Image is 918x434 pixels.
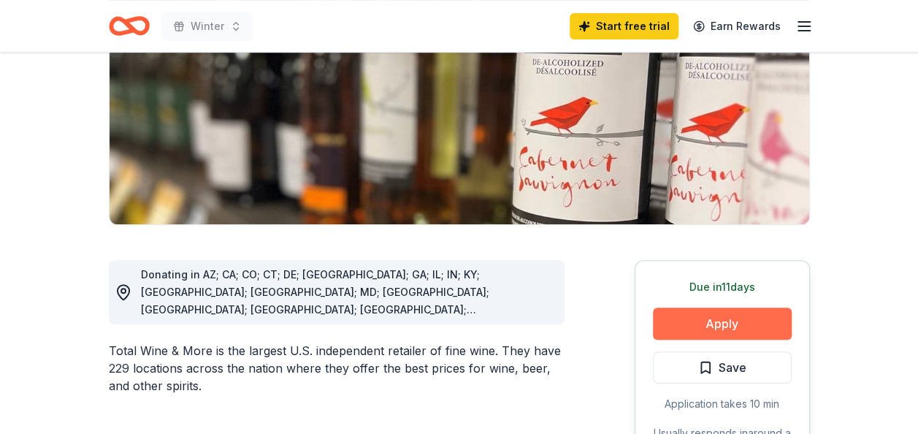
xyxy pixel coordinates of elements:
[719,358,746,377] span: Save
[570,13,678,39] a: Start free trial
[653,395,792,413] div: Application takes 10 min
[653,308,792,340] button: Apply
[141,268,489,368] span: Donating in AZ; CA; CO; CT; DE; [GEOGRAPHIC_DATA]; GA; IL; IN; KY; [GEOGRAPHIC_DATA]; [GEOGRAPHIC...
[109,9,150,43] a: Home
[653,351,792,384] button: Save
[191,18,224,35] span: Winter
[161,12,253,41] button: Winter
[109,342,565,395] div: Total Wine & More is the largest U.S. independent retailer of fine wine. They have 229 locations ...
[684,13,789,39] a: Earn Rewards
[653,278,792,296] div: Due in 11 days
